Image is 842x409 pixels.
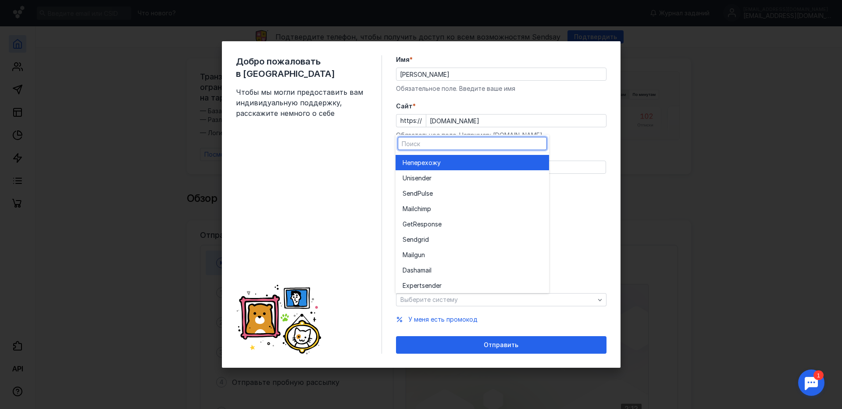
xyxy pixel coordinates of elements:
span: Ex [403,281,410,290]
button: GetResponse [396,216,549,232]
span: Отправить [484,341,518,349]
span: Cайт [396,102,413,111]
span: e [429,189,433,198]
div: Обязательное поле. Введите ваше имя [396,84,607,93]
span: Чтобы мы могли предоставить вам индивидуальную поддержку, расскажите немного о себе [236,87,367,118]
span: gun [414,251,425,259]
span: Добро пожаловать в [GEOGRAPHIC_DATA] [236,55,367,80]
span: Sendgr [403,235,424,244]
span: p [427,204,431,213]
span: Выберите систему [400,296,458,303]
button: Выберите систему [396,293,607,306]
span: l [430,266,432,275]
span: pertsender [410,281,442,290]
button: Sendgrid [396,232,549,247]
button: Отправить [396,336,607,354]
span: r [429,174,432,183]
span: Mail [403,251,414,259]
button: Mailchimp [396,201,549,216]
div: Обязательное поле. Например: [DOMAIN_NAME] [396,131,607,140]
div: 1 [20,5,30,15]
span: id [424,235,429,244]
span: Dashamai [403,266,430,275]
div: grid [396,153,549,293]
span: etResponse [407,220,442,229]
button: Expertsender [396,278,549,293]
span: Не [403,158,410,167]
button: Dashamail [396,262,549,278]
input: Поиск [398,137,546,150]
span: У меня есть промокод [408,316,478,323]
span: SendPuls [403,189,429,198]
button: Неперехожу [396,155,549,170]
span: перехожу [410,158,441,167]
button: У меня есть промокод [408,315,478,324]
span: Unisende [403,174,429,183]
span: Mailchim [403,204,427,213]
button: Mailgun [396,247,549,262]
button: SendPulse [396,186,549,201]
span: Имя [396,55,410,64]
button: Unisender [396,170,549,186]
span: G [403,220,407,229]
